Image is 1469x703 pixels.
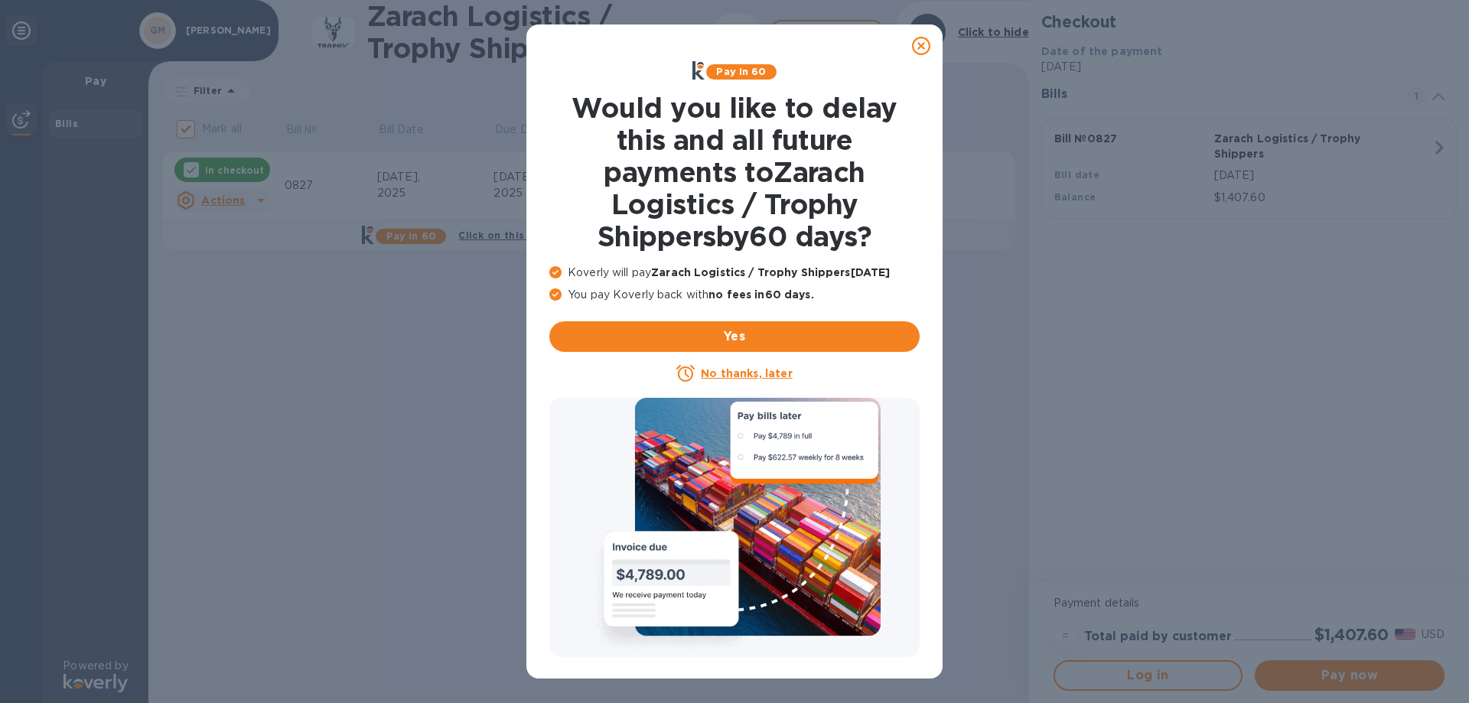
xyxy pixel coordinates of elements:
p: Koverly will pay [549,265,920,281]
p: You pay Koverly back with [549,287,920,303]
b: Pay in 60 [716,66,766,77]
u: No thanks, later [701,367,792,379]
b: no fees in 60 days . [708,288,813,301]
span: Yes [562,327,907,346]
h1: Would you like to delay this and all future payments to Zarach Logistics / Trophy Shippers by 60 ... [549,92,920,252]
b: Zarach Logistics / Trophy Shippers [DATE] [651,266,890,278]
button: Yes [549,321,920,352]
